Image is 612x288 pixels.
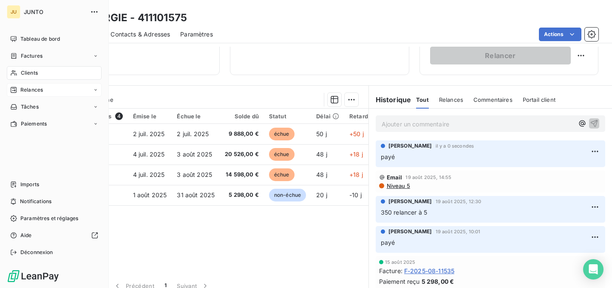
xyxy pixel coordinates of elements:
span: 1 août 2025 [133,191,167,199]
span: 3 août 2025 [177,151,212,158]
span: 15 août 2025 [385,260,416,265]
span: JUNTO [24,8,85,15]
span: F-2025-08-11535 [404,266,454,275]
span: 20 526,00 € [225,150,259,159]
span: Tableau de bord [20,35,60,43]
div: Délai [316,113,339,120]
span: Clients [21,69,38,77]
span: Déconnexion [20,249,53,256]
span: +18 j [349,171,363,178]
span: 4 [115,112,123,120]
span: Notifications [20,198,51,205]
div: Émise le [133,113,167,120]
span: 5 298,00 € [422,277,454,286]
span: 350 relancer à 5 [381,209,427,216]
span: Paramètres et réglages [20,215,78,222]
span: [PERSON_NAME] [388,198,432,205]
span: 3 août 2025 [177,171,212,178]
span: +50 j [349,130,364,137]
span: Relances [20,86,43,94]
div: Échue le [177,113,215,120]
span: Tout [416,96,429,103]
span: 2 juil. 2025 [177,130,209,137]
h3: SYNERGIE - 411101575 [75,10,187,25]
span: Aide [20,232,32,239]
div: Open Intercom Messenger [583,259,603,280]
span: [PERSON_NAME] [388,228,432,235]
span: 4 juil. 2025 [133,171,165,178]
a: Imports [7,178,102,191]
a: Tableau de bord [7,32,102,46]
span: Tâches [21,103,39,111]
span: 4 juil. 2025 [133,151,165,158]
span: 48 j [316,151,327,158]
span: 19 août 2025, 10:01 [436,229,481,234]
span: 50 j [316,130,327,137]
span: il y a 0 secondes [436,143,474,148]
div: JU [7,5,20,19]
span: Contacts & Adresses [110,30,170,39]
span: Paiement reçu [379,277,420,286]
span: Factures [21,52,42,60]
button: Actions [539,28,581,41]
span: échue [269,168,295,181]
span: Relances [439,96,463,103]
span: Niveau 5 [386,182,410,189]
span: 9 888,00 € [225,130,259,138]
span: [PERSON_NAME] [388,142,432,150]
button: Relancer [430,47,571,64]
img: Logo LeanPay [7,269,59,283]
span: 31 août 2025 [177,191,215,199]
div: Retard [349,113,377,120]
a: Tâches [7,100,102,114]
h6: Historique [369,95,411,105]
span: -10 j [349,191,362,199]
a: Aide [7,229,102,242]
span: 5 298,00 € [225,191,259,199]
span: 48 j [316,171,327,178]
a: Clients [7,66,102,80]
span: échue [269,128,295,140]
span: 14 598,00 € [225,171,259,179]
a: Relances [7,83,102,97]
span: Email [387,174,402,181]
span: 19 août 2025, 14:55 [405,175,451,180]
span: Facture : [379,266,402,275]
span: Imports [20,181,39,188]
div: Solde dû [225,113,259,120]
a: Factures [7,49,102,63]
span: 20 j [316,191,327,199]
span: Portail client [523,96,555,103]
a: Paiements [7,117,102,131]
span: +18 j [349,151,363,158]
a: Paramètres et réglages [7,212,102,225]
div: Statut [269,113,306,120]
span: 19 août 2025, 12:30 [436,199,482,204]
span: Paiements [21,120,47,128]
span: Commentaires [473,96,513,103]
span: 2 juil. 2025 [133,130,165,137]
span: payé [381,153,395,160]
span: Paramètres [180,30,213,39]
span: non-échue [269,189,306,201]
span: payé [381,239,395,246]
span: échue [269,148,295,161]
